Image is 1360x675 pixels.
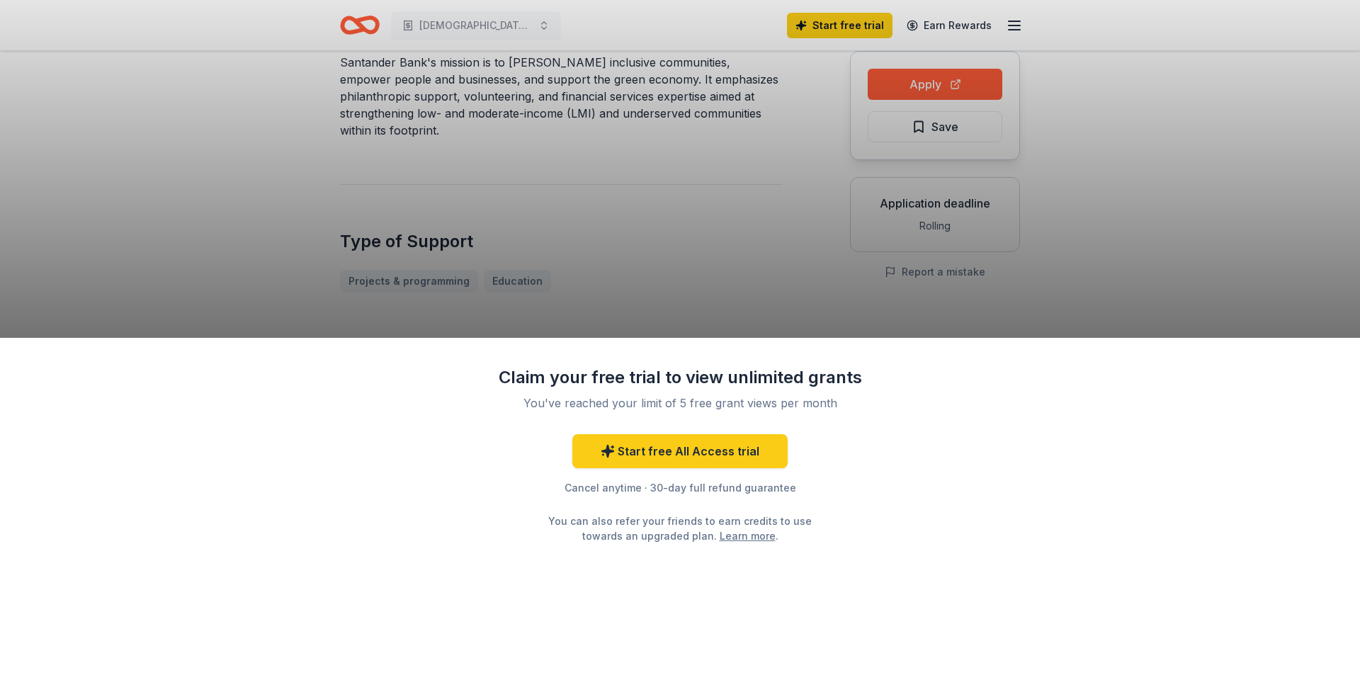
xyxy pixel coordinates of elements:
div: Cancel anytime · 30-day full refund guarantee [496,480,864,497]
a: Start free All Access trial [572,434,788,468]
div: You can also refer your friends to earn credits to use towards an upgraded plan. . [535,514,824,543]
div: Claim your free trial to view unlimited grants [496,366,864,389]
div: You've reached your limit of 5 free grant views per month [513,395,847,412]
a: Learn more [720,528,776,543]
